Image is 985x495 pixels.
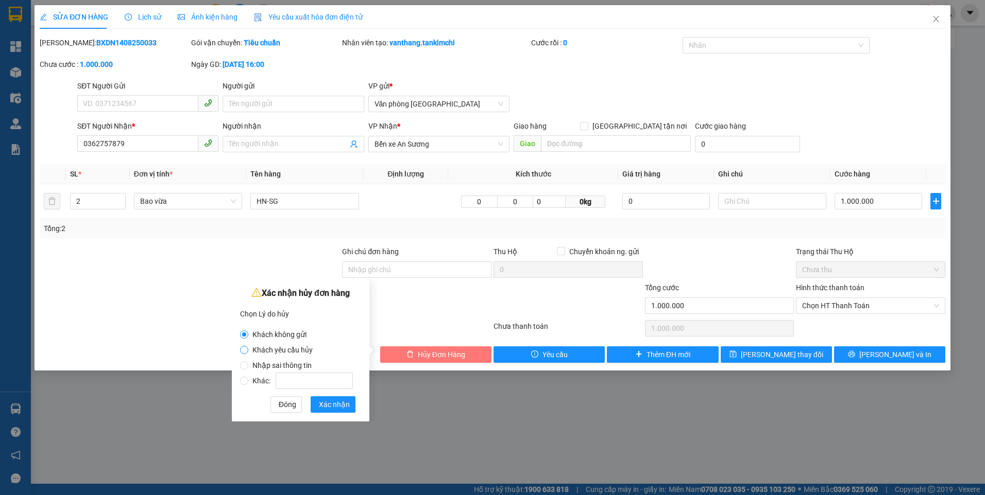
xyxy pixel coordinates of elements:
span: Chuyển khoản ng. gửi [565,246,643,257]
span: exclamation-circle [531,350,538,359]
span: Khách không gửi [248,330,311,339]
div: Chưa thanh toán [492,321,644,339]
span: Thu Hộ [494,247,517,256]
span: Đơn vị tính [134,170,173,178]
button: save[PERSON_NAME] thay đổi [721,346,832,363]
div: [PERSON_NAME]: [40,37,189,48]
span: Lịch sử [125,13,161,21]
label: Cước giao hàng [695,122,746,130]
b: vanthang.tankimchi [389,39,455,47]
input: Dọc đường [541,135,691,152]
b: BXDN1408250033 [96,39,157,47]
span: plus [931,197,941,205]
span: Giá trị hàng [622,170,660,178]
button: Close [922,5,950,34]
div: Tổng: 2 [44,223,380,234]
div: Gói vận chuyển: [191,37,341,48]
button: exclamation-circleYêu cầu [494,346,605,363]
button: Xác nhận [311,396,355,413]
span: [GEOGRAPHIC_DATA] tận nơi [588,120,691,132]
input: Cước giao hàng [695,136,800,152]
div: Trạng thái Thu Hộ [796,246,945,257]
span: Yêu cầu xuất hóa đơn điện tử [254,13,363,21]
span: Đóng [279,399,296,410]
span: Nhập sai thông tin [248,361,316,369]
div: Chọn Lý do hủy [240,306,361,322]
button: printer[PERSON_NAME] và In [834,346,945,363]
span: [PERSON_NAME] và In [859,349,931,360]
span: Tổng cước [645,284,679,292]
span: Định lượng [387,170,424,178]
span: close [932,15,940,23]
span: save [729,350,737,359]
b: 0 [563,39,567,47]
span: Giao [514,135,541,152]
span: Ảnh kiện hàng [178,13,237,21]
span: warning [251,287,262,297]
input: Ghi chú đơn hàng [342,261,491,278]
span: clock-circle [125,13,132,21]
div: Người gửi [223,80,364,92]
span: Yêu cầu [542,349,568,360]
span: Bến xe An Sương [375,136,503,152]
div: Nhân viên tạo: [342,37,529,48]
span: edit [40,13,47,21]
span: phone [204,99,212,107]
span: Văn phòng Đà Nẵng [375,96,503,112]
input: VD: Bàn, Ghế [250,193,359,209]
div: Ngày GD: [191,59,341,70]
div: Xác nhận hủy đơn hàng [240,286,361,301]
button: plus [930,193,941,209]
span: VP Nhận [368,122,397,130]
button: deleteHủy Đơn Hàng [380,346,491,363]
span: picture [178,13,185,21]
input: C [533,196,566,208]
span: Hủy Đơn Hàng [418,349,465,360]
b: 1.000.000 [80,60,113,68]
span: Bao vừa [140,193,236,209]
span: Giao hàng [514,122,547,130]
span: SỬA ĐƠN HÀNG [40,13,108,21]
span: [PERSON_NAME] thay đổi [741,349,823,360]
span: Xác nhận [319,399,350,410]
div: Người nhận [223,120,364,132]
span: Chọn HT Thanh Toán [802,298,939,313]
button: plusThêm ĐH mới [607,346,718,363]
img: icon [254,13,262,22]
input: D [461,196,498,208]
button: delete [44,193,60,209]
span: user-add [350,140,358,148]
span: Khác: [248,377,357,385]
b: Tiêu chuẩn [244,39,280,47]
span: Thêm ĐH mới [647,349,690,360]
div: Chưa cước : [40,59,189,70]
span: Chưa thu [802,262,939,277]
span: Cước hàng [835,170,870,178]
span: phone [204,139,212,147]
div: Cước rồi : [531,37,681,48]
button: Đóng [270,396,302,413]
span: 0kg [566,196,606,208]
span: plus [635,350,642,359]
label: Hình thức thanh toán [796,284,864,292]
input: Khác: [276,373,353,389]
span: SL [70,170,78,178]
span: Khách yêu cầu hủy [248,346,317,354]
span: Tên hàng [250,170,281,178]
span: delete [406,350,414,359]
b: [DATE] 16:00 [223,60,264,68]
div: VP gửi [368,80,510,92]
div: SĐT Người Gửi [77,80,218,92]
label: Ghi chú đơn hàng [342,247,399,256]
input: R [497,196,534,208]
span: printer [848,350,855,359]
div: SĐT Người Nhận [77,120,218,132]
input: Ghi Chú [718,193,827,209]
span: Kích thước [516,170,551,178]
th: Ghi chú [714,164,831,184]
